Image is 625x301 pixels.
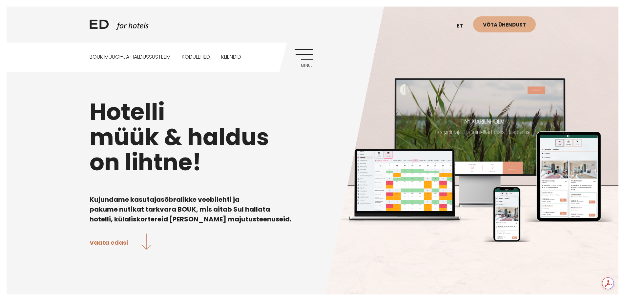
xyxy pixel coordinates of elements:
[295,49,313,67] a: Menüü
[90,195,291,224] b: Kujundame kasutajasõbralikke veebilehti ja pakume nutikat tarkvara BOUK, mis aitab Sul hallata ho...
[221,43,241,72] a: Kliendid
[90,99,536,175] h1: Hotelli müük & haldus on lihtne!
[295,64,313,68] span: Menüü
[90,43,171,72] a: BOUK MÜÜGI-JA HALDUSSÜSTEEM
[182,43,210,72] a: Kodulehed
[90,234,151,251] a: Vaata edasi
[90,18,149,34] a: ED HOTELS
[453,18,473,34] a: et
[473,16,536,32] a: Võta ühendust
